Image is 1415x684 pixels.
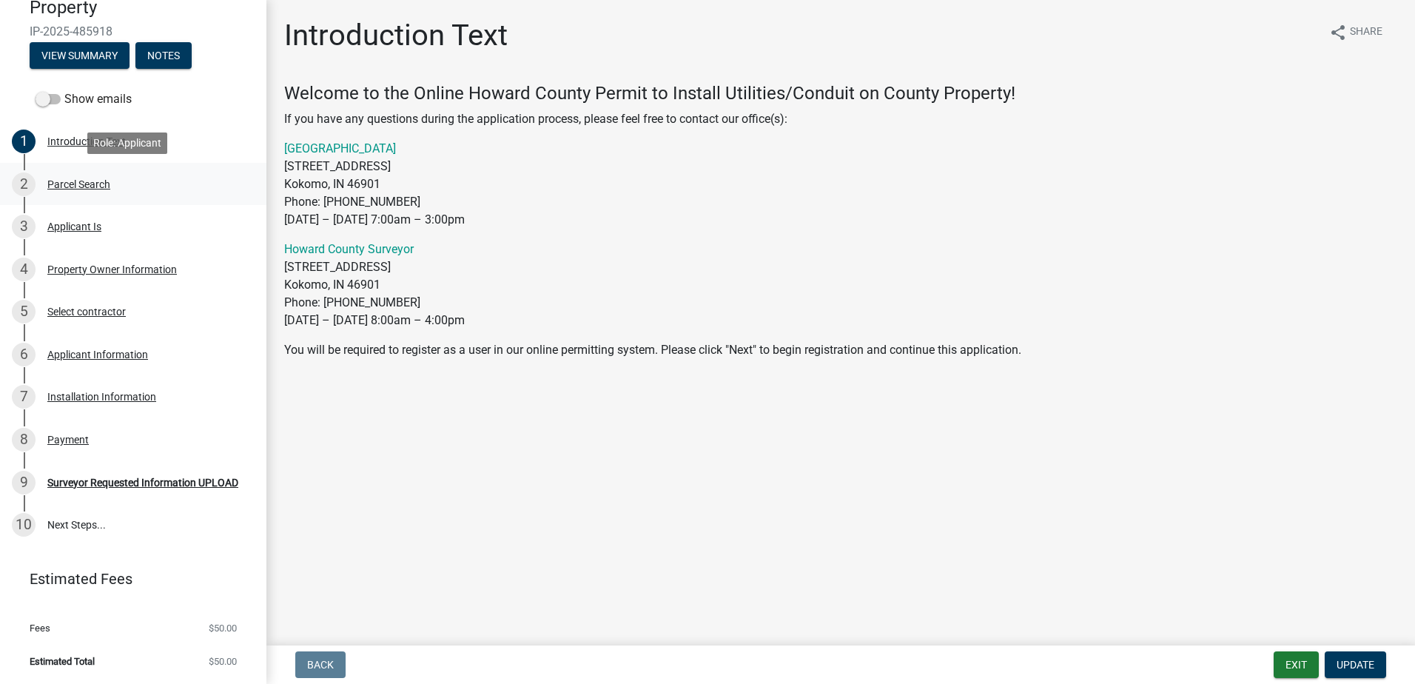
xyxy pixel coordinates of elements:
[1350,24,1382,41] span: Share
[12,385,36,409] div: 7
[47,264,177,275] div: Property Owner Information
[1317,18,1394,47] button: shareShare
[1337,659,1374,671] span: Update
[1325,651,1386,678] button: Update
[36,90,132,108] label: Show emails
[12,172,36,196] div: 2
[47,477,238,488] div: Surveyor Requested Information UPLOAD
[12,300,36,323] div: 5
[209,657,237,666] span: $50.00
[284,141,396,155] a: [GEOGRAPHIC_DATA]
[284,83,1397,104] h4: Welcome to the Online Howard County Permit to Install Utilities/Conduit on County Property!
[47,221,101,232] div: Applicant Is
[12,258,36,281] div: 4
[284,242,414,256] a: Howard County Surveyor
[30,42,130,69] button: View Summary
[47,136,126,147] div: Introduction Text
[12,215,36,238] div: 3
[47,306,126,317] div: Select contractor
[284,140,1397,229] p: [STREET_ADDRESS] Kokomo, IN 46901 Phone: [PHONE_NUMBER] [DATE] – [DATE] 7:00am – 3:00pm
[135,50,192,62] wm-modal-confirm: Notes
[284,241,1397,329] p: [STREET_ADDRESS] Kokomo, IN 46901 Phone: [PHONE_NUMBER] [DATE] – [DATE] 8:00am – 4:00pm
[30,623,50,633] span: Fees
[284,18,508,53] h1: Introduction Text
[284,110,1397,128] p: If you have any questions during the application process, please feel free to contact our office(s):
[87,133,167,154] div: Role: Applicant
[295,651,346,678] button: Back
[307,659,334,671] span: Back
[1274,651,1319,678] button: Exit
[12,513,36,537] div: 10
[1329,24,1347,41] i: share
[12,471,36,494] div: 9
[12,564,243,594] a: Estimated Fees
[284,341,1397,359] p: You will be required to register as a user in our online permitting system. Please click "Next" t...
[12,343,36,366] div: 6
[30,24,237,38] span: IP-2025-485918
[47,179,110,190] div: Parcel Search
[12,130,36,153] div: 1
[30,50,130,62] wm-modal-confirm: Summary
[47,349,148,360] div: Applicant Information
[135,42,192,69] button: Notes
[209,623,237,633] span: $50.00
[30,657,95,666] span: Estimated Total
[47,435,89,445] div: Payment
[47,392,156,402] div: Installation Information
[12,428,36,452] div: 8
